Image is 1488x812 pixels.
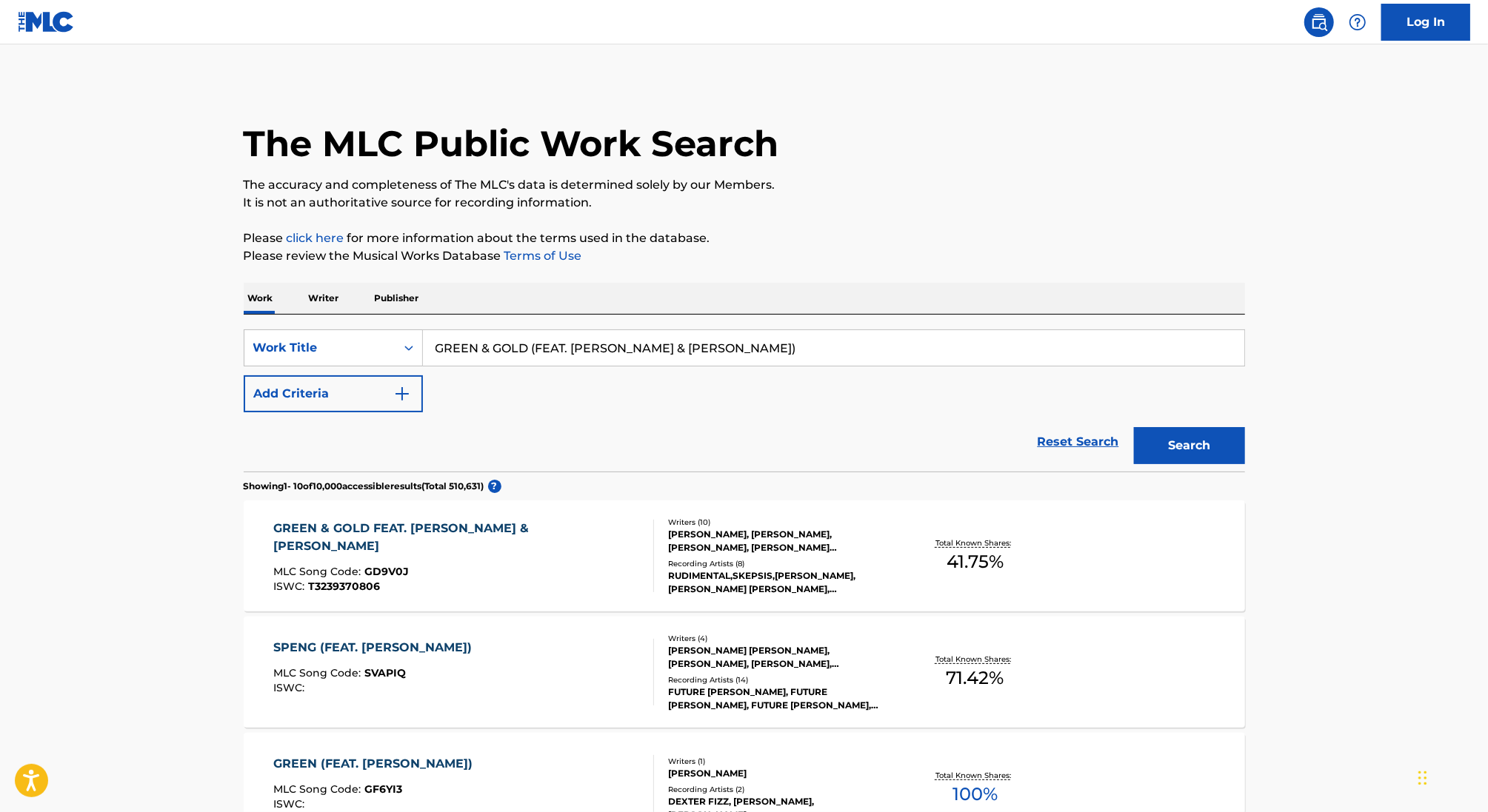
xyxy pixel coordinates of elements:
div: GREEN & GOLD FEAT. [PERSON_NAME] & [PERSON_NAME] [273,520,641,555]
span: MLC Song Code : [273,782,364,796]
a: Public Search [1304,7,1334,37]
span: MLC Song Code : [273,565,364,578]
div: FUTURE [PERSON_NAME], FUTURE [PERSON_NAME], FUTURE [PERSON_NAME], FUTURE [PERSON_NAME], FUTURE [P... [668,685,892,712]
p: Please for more information about the terms used in the database. [244,229,1245,247]
a: Terms of Use [501,249,582,263]
iframe: Chat Widget [1414,741,1488,812]
p: Showing 1 - 10 of 10,000 accessible results (Total 510,631 ) [244,480,484,493]
div: GREEN (FEAT. [PERSON_NAME]) [273,755,480,773]
p: Work [244,283,278,314]
h1: The MLC Public Work Search [244,121,779,166]
div: Writers ( 4 ) [668,633,892,644]
span: 41.75 % [947,548,1004,575]
p: The accuracy and completeness of The MLC's data is determined solely by our Members. [244,176,1245,194]
a: Reset Search [1030,426,1127,458]
div: Drag [1418,756,1427,800]
img: search [1310,13,1328,31]
span: SVAPIQ [364,666,406,680]
a: click here [287,231,344,245]
span: ISWC : [273,681,308,694]
div: [PERSON_NAME] [668,767,892,780]
div: Help [1343,7,1372,37]
p: Total Known Shares: [935,770,1015,781]
img: help [1349,13,1367,31]
div: [PERSON_NAME], [PERSON_NAME], [PERSON_NAME], [PERSON_NAME] [PERSON_NAME] [PERSON_NAME], [PERSON_N... [668,528,892,554]
div: Recording Artists ( 14 ) [668,674,892,685]
div: [PERSON_NAME] [PERSON_NAME], [PERSON_NAME], [PERSON_NAME], [PERSON_NAME] [668,644,892,671]
span: GD9V0J [364,565,409,578]
p: Total Known Shares: [935,654,1015,665]
span: 100 % [952,781,998,808]
form: Search Form [244,329,1245,472]
span: 71.42 % [946,665,1004,691]
span: ISWC : [273,797,308,811]
div: SPENG (FEAT. [PERSON_NAME]) [273,639,479,657]
p: It is not an authoritative source for recording information. [244,194,1245,212]
p: Total Known Shares: [935,537,1015,548]
img: 9d2ae6d4665cec9f34b9.svg [393,385,411,403]
span: ? [488,480,501,493]
span: T3239370806 [308,580,380,593]
div: Writers ( 1 ) [668,756,892,767]
button: Search [1134,427,1245,464]
span: MLC Song Code : [273,666,364,680]
p: Publisher [370,283,424,314]
p: Writer [304,283,344,314]
a: SPENG (FEAT. [PERSON_NAME])MLC Song Code:SVAPIQISWC:Writers (4)[PERSON_NAME] [PERSON_NAME], [PERS... [244,617,1245,728]
img: MLC Logo [18,11,75,33]
div: Work Title [253,339,387,357]
span: ISWC : [273,580,308,593]
a: Log In [1381,4,1470,41]
div: Writers ( 10 ) [668,517,892,528]
div: RUDIMENTAL,SKEPSIS,[PERSON_NAME],[PERSON_NAME] [PERSON_NAME], SKEPSIS|RUDIMENTAL, RUDIMENTAL, RUD... [668,569,892,596]
div: Recording Artists ( 2 ) [668,784,892,795]
span: GF6YI3 [364,782,402,796]
div: Recording Artists ( 8 ) [668,558,892,569]
button: Add Criteria [244,375,423,412]
p: Please review the Musical Works Database [244,247,1245,265]
a: GREEN & GOLD FEAT. [PERSON_NAME] & [PERSON_NAME]MLC Song Code:GD9V0JISWC:T3239370806Writers (10)[... [244,500,1245,611]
